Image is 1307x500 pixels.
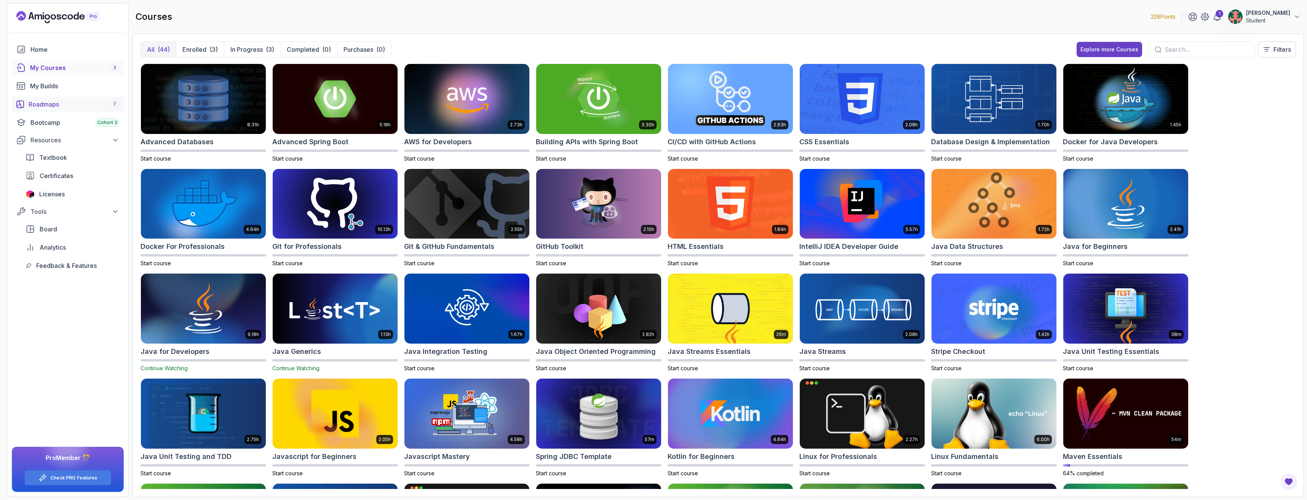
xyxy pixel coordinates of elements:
[209,45,218,54] div: (3)
[50,475,97,481] a: Check PRO Features
[404,137,472,147] h2: AWS for Developers
[404,470,435,476] span: Start course
[511,331,522,338] p: 1.67h
[273,64,398,134] img: Advanced Spring Boot card
[536,451,612,462] h2: Spring JDBC Template
[536,346,656,357] h2: Java Object Oriented Programming
[536,379,661,449] img: Spring JDBC Template card
[1170,226,1181,232] p: 2.41h
[404,451,470,462] h2: Javascript Mastery
[1080,46,1138,53] div: Explore more Courses
[141,451,232,462] h2: Java Unit Testing and TDD
[799,155,830,162] span: Start course
[272,273,398,372] a: Java Generics card1.13hJava GenericsContinue Watching
[404,241,494,252] h2: Git & GitHub Fundamentals
[800,379,925,449] img: Linux for Professionals card
[799,451,877,462] h2: Linux for Professionals
[24,470,111,486] button: Check PRO Features
[800,169,925,239] img: IntelliJ IDEA Developer Guide card
[380,331,391,338] p: 1.13h
[272,346,321,357] h2: Java Generics
[1171,436,1181,443] p: 54m
[40,243,66,252] span: Analytics
[668,64,793,134] img: CI/CD with GitHub Actions card
[668,137,756,147] h2: CI/CD with GitHub Actions
[1213,12,1222,21] a: 1
[26,190,35,198] img: jetbrains icon
[380,122,391,128] p: 5.18h
[1151,13,1176,21] p: 228 Points
[668,274,793,344] img: Java Streams Essentials card
[158,45,170,54] div: (44)
[774,226,786,232] p: 1.84h
[40,171,73,180] span: Certificates
[141,273,266,372] a: Java for Developers card9.18hJava for DevelopersContinue Watching
[39,153,67,162] span: Textbook
[272,451,356,462] h2: Javascript for Beginners
[1273,45,1291,54] p: Filters
[141,169,266,239] img: Docker For Professionals card
[141,155,171,162] span: Start course
[668,365,698,371] span: Start course
[376,45,385,54] div: (0)
[337,42,391,57] button: Purchases(0)
[1038,331,1050,338] p: 1.42h
[1216,10,1223,18] div: 1
[30,81,119,91] div: My Builds
[21,150,124,165] a: textbook
[266,45,274,54] div: (3)
[932,379,1056,449] img: Linux Fundamentals card
[30,45,119,54] div: Home
[668,241,724,252] h2: HTML Essentials
[247,436,259,443] p: 2.75h
[141,137,214,147] h2: Advanced Databases
[1077,42,1142,57] button: Explore more Courses
[404,64,529,134] img: AWS for Developers card
[141,241,225,252] h2: Docker For Professionals
[1063,378,1189,477] a: Maven Essentials card54mMaven Essentials64% completed
[141,274,266,344] img: Java for Developers card
[1063,451,1122,462] h2: Maven Essentials
[1246,17,1290,24] p: Student
[1063,64,1188,134] img: Docker for Java Developers card
[1063,241,1128,252] h2: Java for Beginners
[404,346,487,357] h2: Java Integration Testing
[12,78,124,94] a: builds
[1165,45,1248,54] input: Search...
[668,451,735,462] h2: Kotlin for Beginners
[1063,137,1158,147] h2: Docker for Java Developers
[931,470,962,476] span: Start course
[641,122,654,128] p: 3.30h
[932,64,1056,134] img: Database Design & Implementation card
[773,436,786,443] p: 4.64h
[16,11,117,23] a: Landing page
[668,169,793,239] img: HTML Essentials card
[536,137,638,147] h2: Building APIs with Spring Boot
[1280,473,1298,491] button: Open Feedback Button
[21,258,124,273] a: feedback
[1038,226,1050,232] p: 1.72h
[536,241,583,252] h2: GitHub Toolkit
[536,64,661,134] img: Building APIs with Spring Boot card
[12,205,124,218] button: Tools
[12,42,124,57] a: home
[30,207,119,216] div: Tools
[272,365,320,371] span: Continue Watching
[39,189,65,199] span: Licenses
[141,42,176,57] button: All(44)
[799,241,898,252] h2: IntelliJ IDEA Developer Guide
[272,241,342,252] h2: Git for Professionals
[273,169,398,239] img: Git for Professionals card
[668,260,698,266] span: Start course
[30,118,119,127] div: Bootcamp
[1063,260,1093,266] span: Start course
[1038,122,1050,128] p: 1.70h
[536,169,661,239] img: GitHub Toolkit card
[905,122,918,128] p: 2.08h
[136,11,172,23] h2: courses
[21,186,124,202] a: licenses
[248,331,259,338] p: 9.18h
[776,331,786,338] p: 26m
[1258,41,1296,57] button: Filters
